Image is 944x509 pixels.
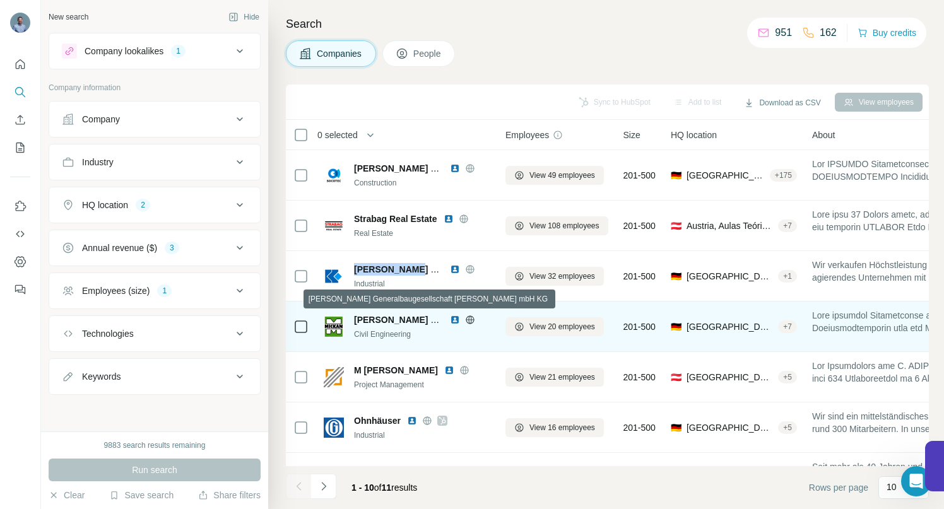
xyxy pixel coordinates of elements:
button: Use Surfe on LinkedIn [10,195,30,218]
span: 🇦🇹 [671,371,681,383]
div: Employees (size) [82,284,150,297]
button: Clear [49,489,85,501]
div: Real Estate [354,228,490,239]
span: Ohnhäuser [354,414,401,427]
div: New search [49,11,88,23]
div: + 7 [778,220,797,231]
span: 🇦🇹 [671,219,681,232]
span: View 16 employees [529,422,595,433]
img: LinkedIn logo [407,416,417,426]
div: Project Management [354,379,490,390]
span: [GEOGRAPHIC_DATA], [GEOGRAPHIC_DATA]|[GEOGRAPHIC_DATA]|[GEOGRAPHIC_DATA] [687,320,773,333]
button: My lists [10,136,30,159]
div: Industry [82,156,114,168]
img: Logo of M Wulz [324,367,344,387]
span: View 21 employees [529,372,595,383]
div: + 175 [770,170,797,181]
span: [GEOGRAPHIC_DATA], [GEOGRAPHIC_DATA] [687,270,773,283]
img: LinkedIn logo [434,466,444,476]
button: Hide [220,8,268,26]
span: 11 [382,483,392,493]
div: 2 [136,199,150,211]
div: + 5 [778,372,797,383]
div: 1 [171,45,186,57]
span: [PERSON_NAME] Generalbaugesellschaft [PERSON_NAME] mbH KG [354,315,645,325]
div: 1 [157,285,172,296]
span: Austria, Aulas Teóricas 9 [687,219,773,232]
span: 201-500 [623,169,656,182]
button: Download as CSV [735,93,829,112]
span: Companies [317,47,363,60]
span: HQ location [671,129,717,141]
button: View 20 employees [505,317,604,336]
button: Quick start [10,53,30,76]
button: Save search [109,489,174,501]
img: Logo of SCHOLLENBERGER Kampfmittelbergung [324,165,344,185]
span: of [374,483,382,493]
div: Company lookalikes [85,45,163,57]
img: LinkedIn logo [450,315,460,325]
img: LinkedIn logo [450,163,460,173]
button: View 32 employees [505,267,604,286]
span: 🇩🇪 [671,270,681,283]
div: Industrial [354,278,490,290]
span: View 108 employees [529,220,599,231]
img: Avatar [10,13,30,33]
div: + 7 [778,321,797,332]
span: View 49 employees [529,170,595,181]
div: Technologies [82,327,134,340]
span: [GEOGRAPHIC_DATA], [GEOGRAPHIC_DATA] [687,371,773,383]
img: LinkedIn logo [444,365,454,375]
span: 🇩🇪 [671,320,681,333]
span: Strabag Real Estate [354,213,437,225]
div: + 1 [778,271,797,282]
span: 201-500 [623,219,656,232]
button: View 49 employees [505,166,604,185]
span: About [812,129,835,141]
button: Company lookalikes1 [49,36,260,66]
span: results [351,483,417,493]
button: HQ location2 [49,190,260,220]
span: Rows per page [809,481,868,494]
button: Industry [49,147,260,177]
span: [PERSON_NAME] GmbH & Co. KG [354,264,499,274]
div: Construction [354,177,490,189]
div: Company [82,113,120,126]
button: Use Surfe API [10,223,30,245]
img: LinkedIn logo [444,214,454,224]
div: HQ location [82,199,128,211]
button: Search [10,81,30,103]
p: Company information [49,82,261,93]
button: Company [49,104,260,134]
span: [PERSON_NAME] Kampfmittelbergung [354,163,517,173]
span: 🇩🇪 [671,421,681,434]
button: Feedback [10,278,30,301]
img: Logo of Ohnhäuser [324,418,344,438]
span: Size [623,129,640,141]
span: View 32 employees [529,271,595,282]
p: 162 [820,25,837,40]
button: Enrich CSV [10,108,30,131]
button: View 16 employees [505,418,604,437]
img: Logo of MICKAN Generalbaugesellschaft Amberg mbH KG [324,317,344,337]
div: + 5 [778,422,797,433]
button: Keywords [49,361,260,392]
button: Dashboard [10,250,30,273]
span: 1 - 10 [351,483,374,493]
span: [PERSON_NAME] [354,465,428,477]
span: 201-500 [623,371,656,383]
iframe: Intercom live chat [901,466,931,496]
img: LinkedIn logo [450,264,460,274]
span: 201-500 [623,421,656,434]
button: Technologies [49,319,260,349]
img: Logo of Strabag Real Estate [324,216,344,236]
button: Annual revenue ($)3 [49,233,260,263]
img: Logo of Kratzer GmbH & Co. KG [324,266,344,286]
span: [GEOGRAPHIC_DATA], [GEOGRAPHIC_DATA] [687,169,765,182]
button: Navigate to next page [311,474,336,499]
span: 🇩🇪 [671,169,681,182]
button: Share filters [198,489,261,501]
button: Buy credits [858,24,916,42]
span: 201-500 [623,320,656,333]
div: Industrial [354,430,490,441]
